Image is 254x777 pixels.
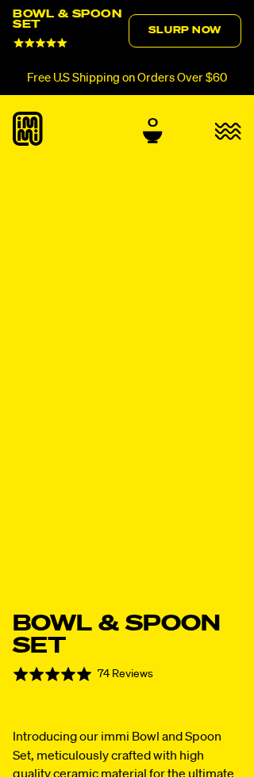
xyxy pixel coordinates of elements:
[129,14,241,48] a: Slurp Now
[98,668,153,680] span: 74 Reviews
[13,10,129,30] div: Bowl & Spoon Set
[74,40,121,49] span: 74 Reviews
[13,613,241,657] h1: Bowl & Spoon Set
[148,116,158,131] span: 0
[143,116,163,143] a: 0
[27,71,227,85] p: Free U.S Shipping on Orders Over $60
